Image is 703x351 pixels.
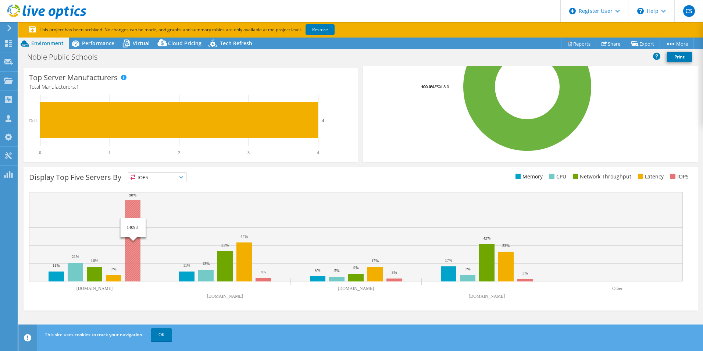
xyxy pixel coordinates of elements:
[522,271,528,275] text: 3%
[31,40,64,47] span: Environment
[445,258,452,262] text: 17%
[261,270,266,274] text: 4%
[469,294,505,299] text: [DOMAIN_NAME]
[483,236,490,240] text: 42%
[571,173,631,181] li: Network Throughput
[29,26,389,34] p: This project has been archived. No changes can be made, and graphs and summary tables are only av...
[334,268,340,273] text: 5%
[168,40,201,47] span: Cloud Pricing
[207,294,243,299] text: [DOMAIN_NAME]
[322,118,324,123] text: 4
[72,254,79,259] text: 21%
[111,267,117,271] text: 7%
[178,150,180,155] text: 2
[683,5,695,17] span: CS
[371,258,379,263] text: 17%
[668,173,689,181] li: IOPS
[465,267,471,271] text: 7%
[29,118,37,123] text: Dell
[317,150,319,155] text: 4
[392,270,397,274] text: 3%
[514,173,543,181] li: Memory
[29,83,353,91] h4: Total Manufacturers:
[76,286,113,291] text: [DOMAIN_NAME]
[667,52,692,62] a: Print
[306,24,335,35] a: Restore
[82,40,114,47] span: Performance
[133,40,150,47] span: Virtual
[108,150,111,155] text: 1
[338,286,374,291] text: [DOMAIN_NAME]
[561,38,596,49] a: Reports
[151,328,172,341] a: OK
[612,286,622,291] text: Other
[220,40,252,47] span: Tech Refresh
[29,74,118,82] h3: Top Server Manufacturers
[315,268,321,272] text: 6%
[502,243,510,248] text: 33%
[183,263,190,267] text: 11%
[202,261,210,266] text: 13%
[660,38,694,49] a: More
[240,234,248,238] text: 44%
[353,265,359,270] text: 9%
[636,173,664,181] li: Latency
[626,38,660,49] a: Export
[129,193,136,197] text: 90%
[76,83,79,90] span: 1
[421,84,435,89] tspan: 100.0%
[247,150,250,155] text: 3
[435,84,449,89] tspan: ESXi 8.0
[221,243,229,247] text: 33%
[128,173,186,182] span: IOPS
[24,53,109,61] h1: Noble Public Schools
[91,258,98,263] text: 16%
[637,8,644,14] svg: \n
[53,263,60,267] text: 11%
[39,150,41,155] text: 0
[596,38,626,49] a: Share
[45,331,143,338] span: This site uses cookies to track your navigation.
[547,173,566,181] li: CPU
